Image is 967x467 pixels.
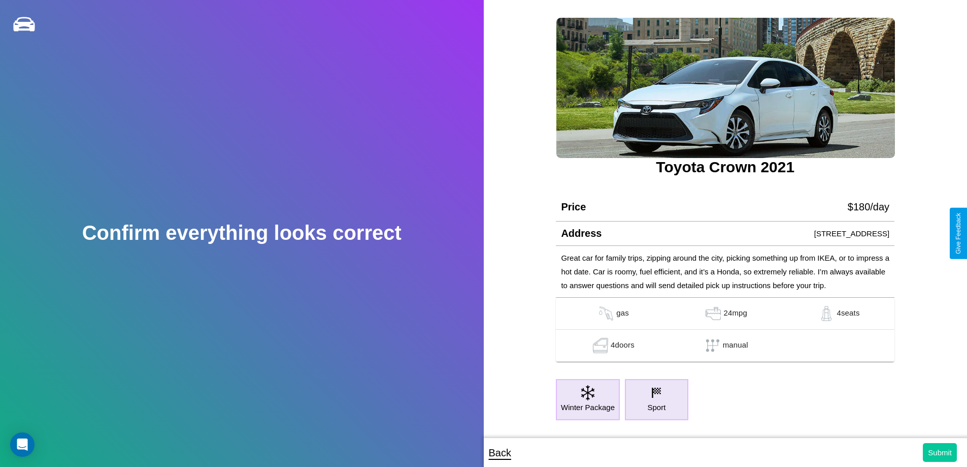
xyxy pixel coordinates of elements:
p: Back [489,444,511,462]
p: $ 180 /day [848,198,889,216]
button: Submit [923,443,957,462]
img: gas [703,306,723,321]
p: 24 mpg [723,306,747,321]
div: Give Feedback [955,213,962,254]
p: Sport [647,400,665,414]
h4: Price [561,201,586,213]
p: 4 seats [837,306,859,321]
p: Great car for family trips, zipping around the city, picking something up from IKEA, or to impres... [561,251,889,292]
p: [STREET_ADDRESS] [814,227,889,240]
img: gas [596,306,616,321]
img: gas [816,306,837,321]
p: 4 doors [611,338,635,353]
h2: Confirm everything looks correct [82,222,402,244]
p: manual [723,338,748,353]
p: gas [616,306,629,321]
h4: Address [561,228,602,239]
h3: Toyota Crown 2021 [556,159,894,176]
img: gas [590,338,611,353]
table: simple table [556,298,894,362]
p: Winter Package [561,400,615,414]
div: Open Intercom Messenger [10,432,35,457]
